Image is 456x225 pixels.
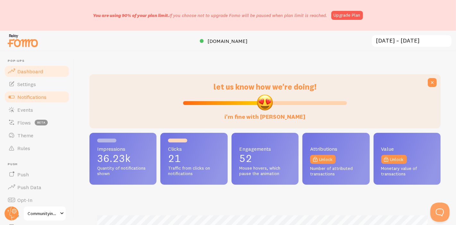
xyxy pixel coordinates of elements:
[331,11,363,20] a: Upgrade Plan
[310,166,362,177] span: Number of attributed transactions
[430,203,450,222] iframe: Help Scout Beacon - Open
[225,107,306,121] label: i'm fine with [PERSON_NAME]
[17,197,32,203] span: Opt-In
[17,171,29,178] span: Push
[168,146,220,151] span: Clicks
[4,142,70,155] a: Rules
[4,103,70,116] a: Events
[17,132,33,139] span: Theme
[97,165,149,177] span: Quantity of notifications shown
[97,153,149,164] p: 36.23k
[239,153,291,164] p: 52
[93,12,170,18] span: You are using 90% of your plan limit.
[8,162,70,166] span: Push
[310,155,336,164] a: Unlock
[17,81,36,87] span: Settings
[4,194,70,206] a: Opt-In
[17,94,46,100] span: Notifications
[23,206,66,221] a: Communityinfluencer
[4,129,70,142] a: Theme
[381,146,433,151] span: Value
[214,82,317,92] span: let us know how we're doing!
[35,120,48,125] span: beta
[310,146,362,151] span: Attributions
[4,181,70,194] a: Push Data
[4,91,70,103] a: Notifications
[8,59,70,63] span: Pop-ups
[7,32,39,49] img: fomo-relay-logo-orange.svg
[239,146,291,151] span: Engagements
[168,153,220,164] p: 21
[381,166,433,177] span: Monetary value of transactions
[4,168,70,181] a: Push
[97,146,149,151] span: Impressions
[256,94,274,111] img: emoji.png
[168,165,220,177] span: Traffic from clicks on notifications
[4,65,70,78] a: Dashboard
[17,107,33,113] span: Events
[28,210,58,217] span: Communityinfluencer
[17,119,31,126] span: Flows
[4,116,70,129] a: Flows beta
[17,184,41,190] span: Push Data
[17,68,43,75] span: Dashboard
[93,12,327,19] p: If you choose not to upgrade Fomo will be paused when plan limit is reached.
[4,78,70,91] a: Settings
[381,155,407,164] a: Unlock
[17,145,30,151] span: Rules
[239,165,291,177] span: Mouse hovers, which pause the animation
